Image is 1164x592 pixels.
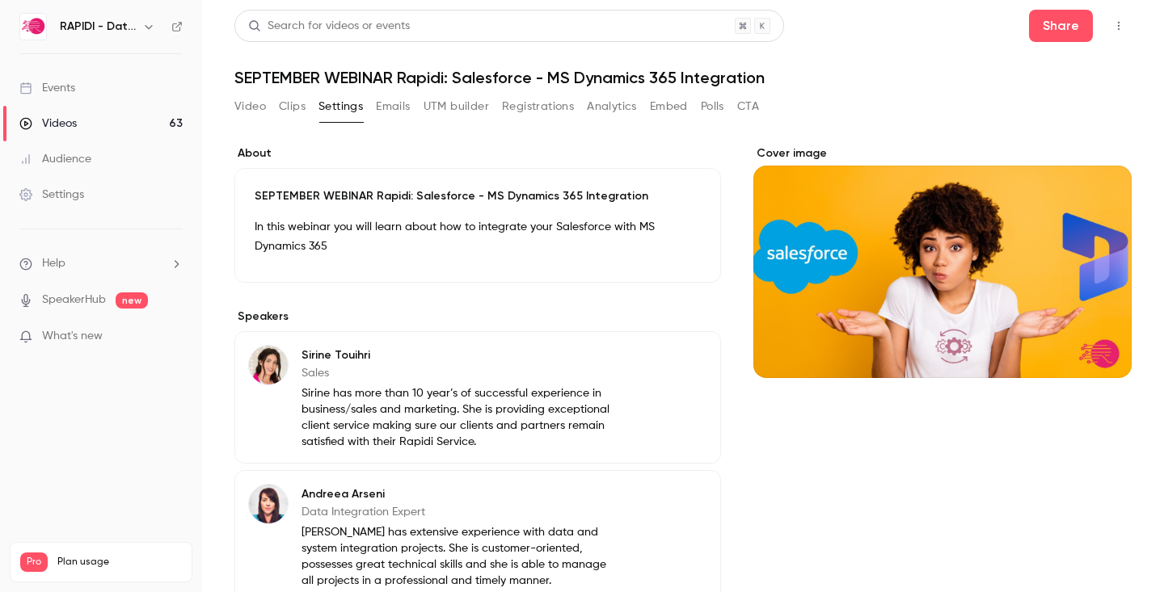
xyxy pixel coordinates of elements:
[42,255,65,272] span: Help
[302,486,616,502] p: Andreea Arseni
[376,94,410,120] button: Emails
[255,188,701,204] p: SEPTEMBER WEBINAR Rapidi: Salesforce - MS Dynamics 365 Integration
[302,347,616,363] p: Sirine Touihri
[1029,10,1093,42] button: Share
[19,115,77,132] div: Videos
[20,14,46,40] img: RAPIDI - Data Integration Solutions
[234,331,721,464] div: Sirine TouihriSirine TouihriSalesSirine has more than 10 year’s of successful experience in busin...
[42,292,106,309] a: SpeakerHub
[255,217,701,256] p: In this webinar you will learn about how to integrate your Salesforce with MS Dynamics 365
[20,552,48,572] span: Pro
[737,94,759,120] button: CTA
[1106,13,1132,39] button: Top Bar Actions
[424,94,489,120] button: UTM builder
[650,94,688,120] button: Embed
[234,68,1132,87] h1: SEPTEMBER WEBINAR Rapidi: Salesforce - MS Dynamics 365 Integration
[701,94,724,120] button: Polls
[279,94,306,120] button: Clips
[234,309,721,325] label: Speakers
[42,328,103,345] span: What's new
[302,524,616,589] p: [PERSON_NAME] has extensive experience with data and system integration projects. She is customer...
[57,556,182,569] span: Plan usage
[234,145,721,162] label: About
[318,94,363,120] button: Settings
[587,94,637,120] button: Analytics
[753,145,1132,162] label: Cover image
[249,346,288,384] img: Sirine Touihri
[116,292,148,309] span: new
[248,18,410,35] div: Search for videos or events
[60,19,136,35] h6: RAPIDI - Data Integration Solutions
[19,255,183,272] li: help-dropdown-opener
[753,145,1132,378] section: Cover image
[302,365,616,381] p: Sales
[234,94,266,120] button: Video
[19,187,84,203] div: Settings
[302,385,616,450] p: Sirine has more than 10 year’s of successful experience in business/sales and marketing. She is p...
[19,151,91,167] div: Audience
[163,330,183,344] iframe: Noticeable Trigger
[19,80,75,96] div: Events
[502,94,574,120] button: Registrations
[249,485,288,523] img: Andreea Arseni
[302,504,616,520] p: Data Integration Expert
